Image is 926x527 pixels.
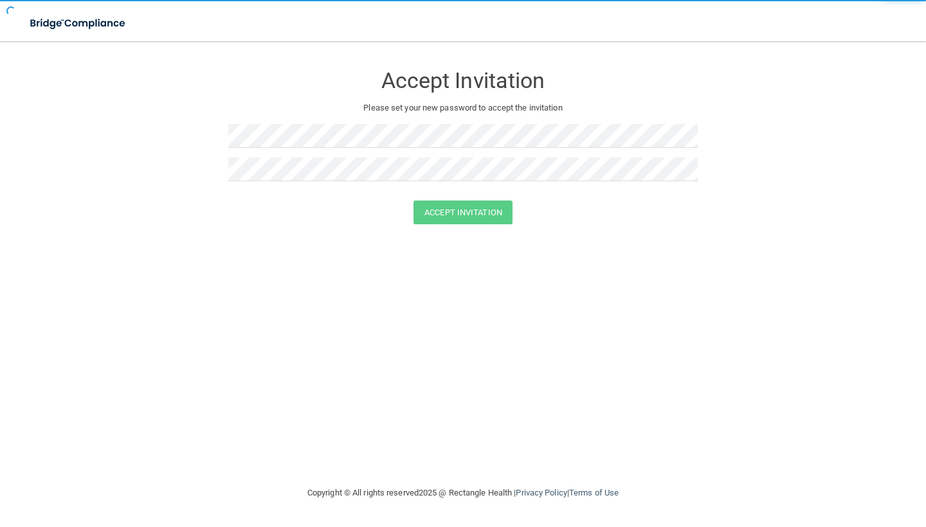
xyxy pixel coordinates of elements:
[238,100,688,116] p: Please set your new password to accept the invitation
[569,488,619,497] a: Terms of Use
[19,10,138,37] img: bridge_compliance_login_screen.278c3ca4.svg
[228,69,698,93] h3: Accept Invitation
[228,472,698,514] div: Copyright © All rights reserved 2025 @ Rectangle Health | |
[516,488,567,497] a: Privacy Policy
[413,201,513,224] button: Accept Invitation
